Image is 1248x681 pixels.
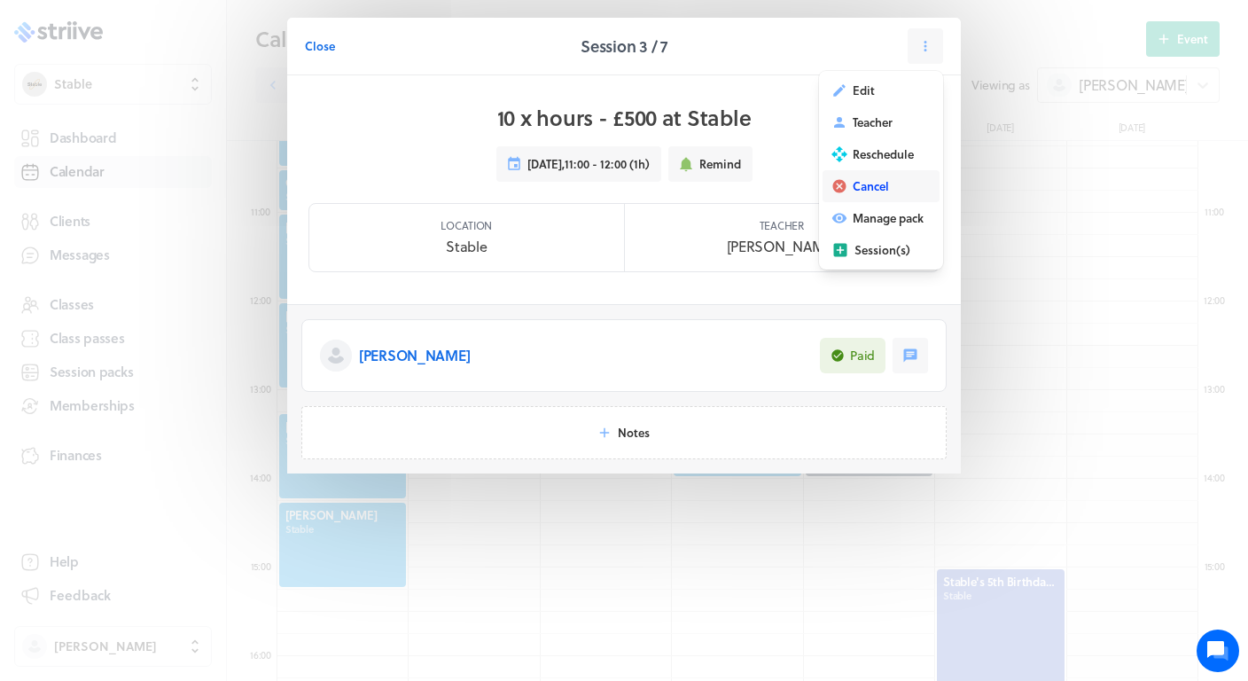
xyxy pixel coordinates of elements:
iframe: gist-messenger-bubble-iframe [1197,630,1239,672]
span: Reschedule [853,146,914,162]
span: Edit [853,82,875,98]
button: Manage pack [823,202,940,234]
span: Manage pack [853,210,924,226]
span: Cancel [853,178,889,194]
input: Search articles [51,305,316,340]
h2: We're here to help. Ask us anything! [27,118,328,175]
p: Teacher [760,218,804,232]
span: Session(s) [854,242,910,258]
button: Cancel [823,170,940,202]
p: Stable [446,236,487,257]
button: Teacher [823,106,940,138]
button: [DATE],11:00 - 12:00 (1h) [496,146,661,182]
button: Reschedule [823,138,940,170]
button: New conversation [27,207,327,242]
span: Close [305,38,335,54]
h1: Hi [PERSON_NAME] [27,86,328,114]
div: Paid [850,347,875,364]
p: [PERSON_NAME] [727,236,837,257]
span: New conversation [114,217,213,231]
span: Teacher [853,114,893,130]
button: Close [305,28,335,64]
h2: Session 3 / 7 [581,34,667,59]
button: Remind [668,146,753,182]
span: Remind [699,156,741,172]
button: Notes [301,406,947,459]
button: Session(s) [823,234,940,266]
button: Edit [823,74,940,106]
span: Notes [618,425,650,441]
p: Find an answer quickly [24,276,331,297]
h1: 10 x hours - £500 at Stable [497,104,751,132]
p: [PERSON_NAME] [359,345,470,366]
p: Location [441,218,492,232]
